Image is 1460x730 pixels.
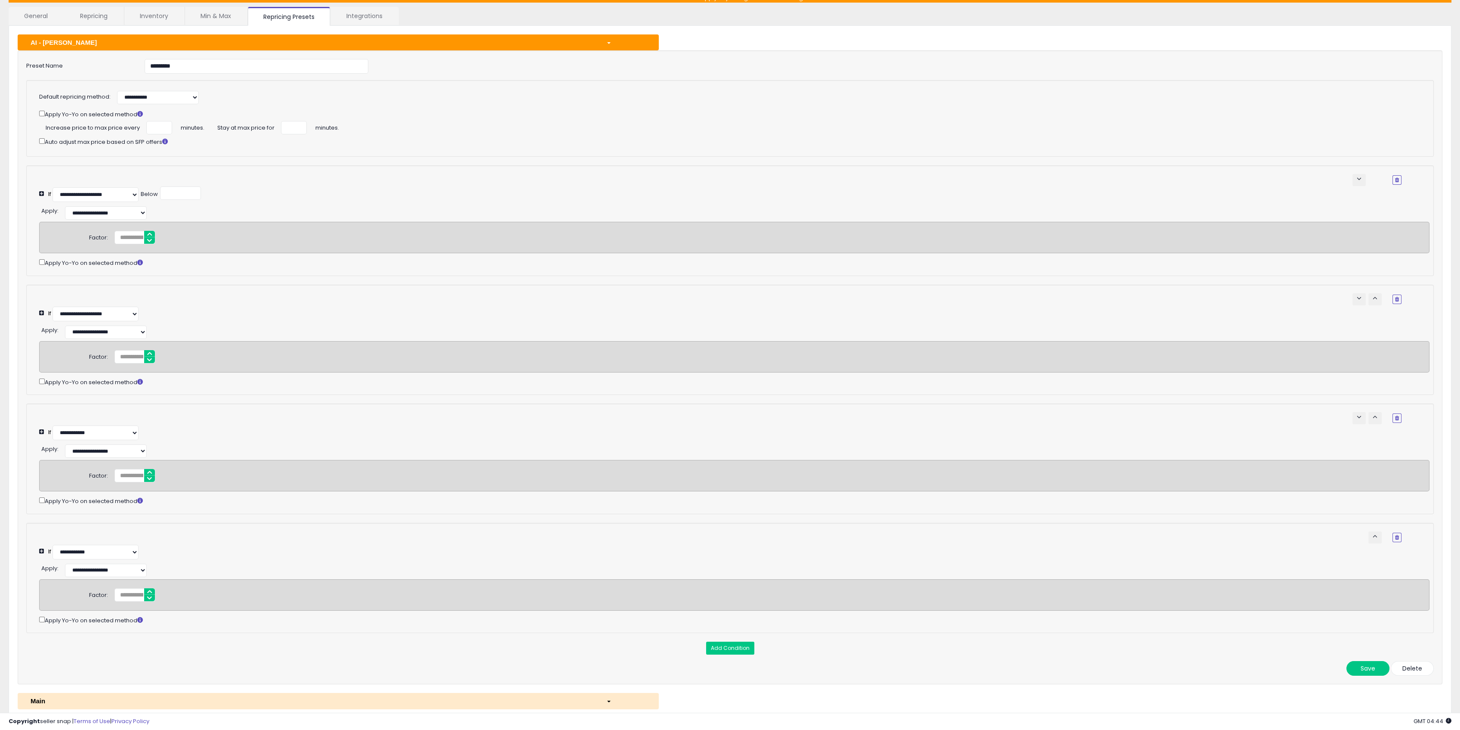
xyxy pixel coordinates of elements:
[141,190,158,199] div: Below
[1395,177,1399,183] i: Remove Condition
[39,496,1429,506] div: Apply Yo-Yo on selected method
[1395,416,1399,421] i: Remove Condition
[706,642,754,655] button: Add Condition
[1352,293,1366,305] button: keyboard_arrow_down
[41,326,57,334] span: Apply
[1355,175,1363,183] span: keyboard_arrow_down
[39,615,1429,625] div: Apply Yo-Yo on selected method
[181,121,204,132] span: minutes.
[217,121,275,132] span: Stay at max price for
[39,258,1429,267] div: Apply Yo-Yo on selected method
[74,717,110,725] a: Terms of Use
[41,562,59,573] div: :
[20,59,138,70] label: Preset Name
[1368,531,1382,544] button: keyboard_arrow_up
[89,231,108,242] div: Factor:
[41,323,59,335] div: :
[9,718,149,726] div: seller snap | |
[1371,532,1379,541] span: keyboard_arrow_up
[1371,294,1379,302] span: keyboard_arrow_up
[1352,412,1366,424] button: keyboard_arrow_down
[1352,174,1366,186] button: keyboard_arrow_down
[24,696,600,705] div: Main
[41,564,57,572] span: Apply
[41,445,57,453] span: Apply
[1414,717,1451,725] span: 2025-09-13 04:44 GMT
[41,442,59,454] div: :
[185,7,247,25] a: Min & Max
[1391,661,1434,676] button: Delete
[41,207,57,215] span: Apply
[1355,413,1363,421] span: keyboard_arrow_down
[1368,412,1382,424] button: keyboard_arrow_up
[39,377,1429,387] div: Apply Yo-Yo on selected method
[124,7,184,25] a: Inventory
[1395,297,1399,302] i: Remove Condition
[315,121,339,132] span: minutes.
[1395,535,1399,540] i: Remove Condition
[1355,294,1363,302] span: keyboard_arrow_down
[24,38,600,47] div: AI - [PERSON_NAME]
[1346,661,1389,676] button: Save
[18,693,659,709] button: Main
[39,137,1401,146] div: Auto adjust max price based on SFP offers
[89,588,108,600] div: Factor:
[89,350,108,361] div: Factor:
[9,7,64,25] a: General
[111,717,149,725] a: Privacy Policy
[39,93,111,101] label: Default repricing method:
[331,7,398,25] a: Integrations
[248,7,330,26] a: Repricing Presets
[41,204,59,215] div: :
[46,121,140,132] span: Increase price to max price every
[39,109,1401,119] div: Apply Yo-Yo on selected method
[65,7,123,25] a: Repricing
[1371,413,1379,421] span: keyboard_arrow_up
[18,34,659,50] button: AI - [PERSON_NAME]
[89,469,108,480] div: Factor:
[9,717,40,725] strong: Copyright
[1368,293,1382,305] button: keyboard_arrow_up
